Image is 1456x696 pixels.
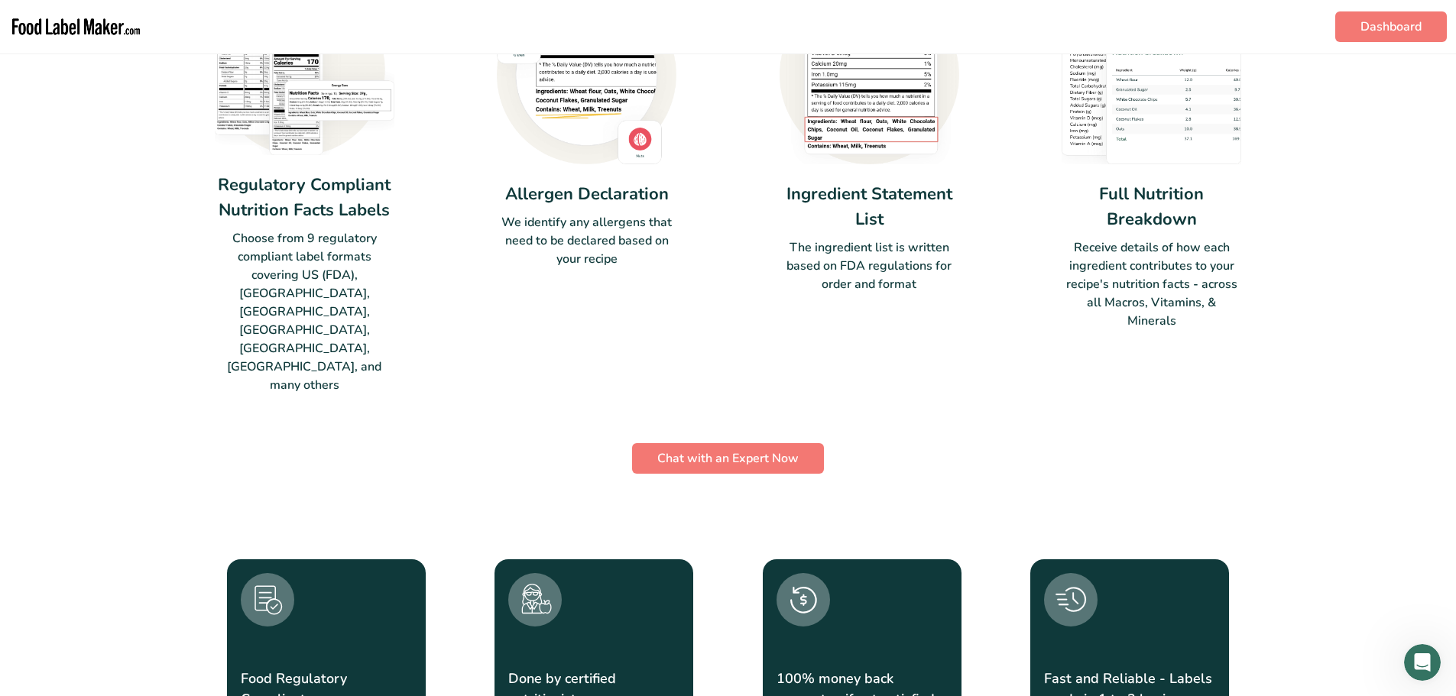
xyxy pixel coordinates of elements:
[497,213,676,268] div: We identify any allergens that need to be declared based on your recipe
[215,173,394,223] div: Regulatory Compliant Nutrition Facts Labels
[497,182,676,207] div: Allergen Declaration
[1062,182,1241,232] div: Full Nutrition Breakdown
[632,443,824,474] button: Chat with an Expert Now
[1062,238,1241,330] div: Receive details of how each ingredient contributes to your recipe's nutrition facts - across all ...
[657,449,799,468] span: Chat with an Expert Now
[9,6,143,47] img: Food Label Maker
[1404,644,1441,681] iframe: Intercom live chat
[1335,11,1447,42] a: Dashboard
[215,229,394,394] div: Choose from 9 regulatory compliant label formats covering US (FDA), [GEOGRAPHIC_DATA], [GEOGRAPHI...
[780,238,959,293] div: The ingredient list is written based on FDA regulations for order and format
[780,182,959,232] div: Ingredient Statement List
